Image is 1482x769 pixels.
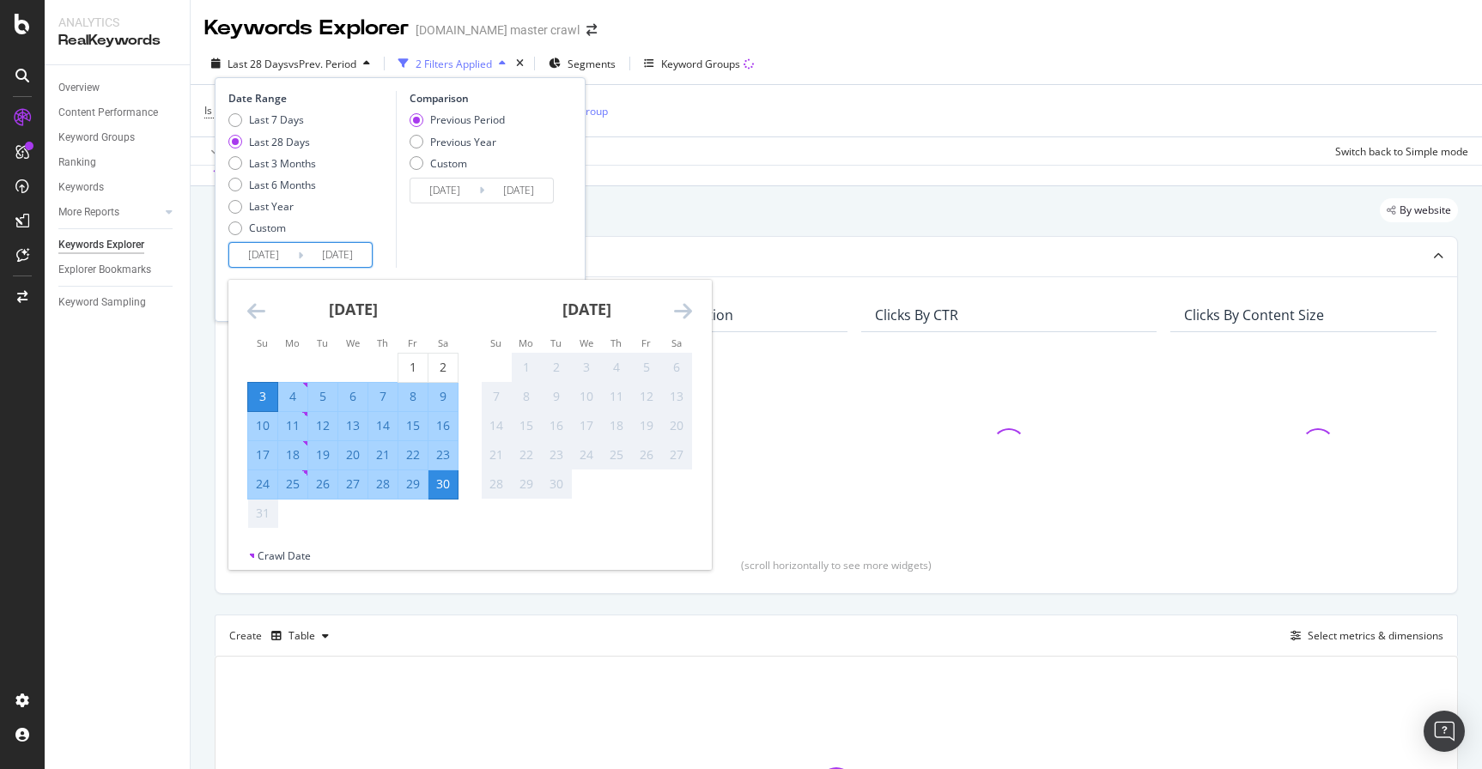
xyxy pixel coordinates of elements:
div: Last Year [249,199,294,214]
td: Not available. Wednesday, September 3, 2025 [572,353,602,382]
div: times [513,55,527,72]
a: Ranking [58,154,178,172]
div: 2 [542,359,571,376]
div: 31 [248,505,277,522]
div: 4 [278,388,307,405]
td: Selected. Friday, August 29, 2025 [398,469,428,499]
div: More Reports [58,203,119,221]
button: Table [264,622,336,650]
span: vs Prev. Period [289,57,356,71]
td: Selected. Thursday, August 21, 2025 [368,440,398,469]
div: Previous Year [430,135,496,149]
td: Selected. Saturday, August 9, 2025 [428,382,459,411]
strong: [DATE] [329,299,378,319]
td: Selected. Tuesday, August 19, 2025 [308,440,338,469]
div: Last 7 Days [228,112,316,127]
td: Not available. Tuesday, September 2, 2025 [542,353,572,382]
td: Selected. Sunday, August 10, 2025 [248,411,278,440]
div: Custom [228,221,316,235]
td: Not available. Thursday, September 4, 2025 [602,353,632,382]
td: Not available. Monday, September 1, 2025 [512,353,542,382]
div: 13 [338,417,367,434]
td: Not available. Thursday, September 11, 2025 [602,382,632,411]
div: Last 6 Months [228,178,316,192]
td: Not available. Monday, September 22, 2025 [512,440,542,469]
td: Selected. Monday, August 18, 2025 [278,440,308,469]
div: 2 [428,359,458,376]
td: Not available. Monday, September 8, 2025 [512,382,542,411]
div: [DOMAIN_NAME] master crawl [416,21,580,39]
div: 13 [662,388,691,405]
small: Th [610,336,622,349]
div: Explorer Bookmarks [58,261,151,279]
div: legacy label [1380,198,1458,222]
div: 10 [572,388,601,405]
small: Mo [285,336,300,349]
td: Selected. Tuesday, August 26, 2025 [308,469,338,499]
div: 1 [512,359,541,376]
span: By website [1400,205,1451,215]
div: 22 [398,446,428,463]
div: Custom [430,156,467,171]
td: Not available. Wednesday, September 24, 2025 [572,440,602,469]
small: Su [257,336,268,349]
td: Not available. Tuesday, September 9, 2025 [542,382,572,411]
div: 7 [368,388,398,405]
small: Mo [519,336,533,349]
div: 7 [482,388,511,405]
small: Fr [641,336,651,349]
td: Not available. Wednesday, September 17, 2025 [572,411,602,440]
div: 15 [398,417,428,434]
div: Date Range [228,91,392,106]
div: Crawl Date [258,548,311,563]
div: (scroll horizontally to see more widgets) [236,558,1436,572]
div: 25 [602,446,631,463]
div: Move backward to switch to the previous month. [247,300,265,322]
div: Table [289,631,315,641]
td: Selected. Wednesday, August 20, 2025 [338,440,368,469]
a: Overview [58,79,178,97]
td: Selected as start date. Sunday, August 3, 2025 [248,382,278,411]
div: Last Year [228,199,316,214]
div: 29 [512,475,541,493]
td: Choose Friday, August 1, 2025 as your check-out date. It’s available. [398,353,428,382]
small: Tu [550,336,562,349]
small: We [346,336,360,349]
td: Selected. Tuesday, August 12, 2025 [308,411,338,440]
td: Choose Saturday, August 2, 2025 as your check-out date. It’s available. [428,353,459,382]
small: Sa [671,336,682,349]
div: Keyword Groups [661,57,740,71]
a: Keyword Groups [58,129,178,147]
strong: [DATE] [562,299,611,319]
div: 3 [572,359,601,376]
td: Not available. Saturday, September 20, 2025 [662,411,692,440]
div: 28 [368,475,398,493]
div: Comparison [410,91,559,106]
button: Apply [204,137,254,165]
div: 21 [482,446,511,463]
td: Selected. Tuesday, August 5, 2025 [308,382,338,411]
small: Sa [438,336,448,349]
td: Selected. Monday, August 11, 2025 [278,411,308,440]
div: 8 [398,388,428,405]
td: Not available. Thursday, September 25, 2025 [602,440,632,469]
td: Not available. Sunday, September 21, 2025 [482,440,512,469]
div: 27 [338,475,367,493]
div: Clicks By Content Size [1184,306,1324,324]
td: Selected. Wednesday, August 13, 2025 [338,411,368,440]
td: Selected. Thursday, August 14, 2025 [368,411,398,440]
div: Last 7 Days [249,112,304,127]
small: Su [490,336,501,349]
div: 23 [428,446,458,463]
div: 30 [542,475,571,493]
a: More Reports [58,203,161,221]
div: 23 [542,446,571,463]
td: Selected. Sunday, August 17, 2025 [248,440,278,469]
td: Selected. Friday, August 15, 2025 [398,411,428,440]
div: 6 [662,359,691,376]
td: Selected. Wednesday, August 6, 2025 [338,382,368,411]
div: Keywords [58,179,104,197]
div: 5 [308,388,337,405]
td: Selected. Saturday, August 23, 2025 [428,440,459,469]
div: 9 [542,388,571,405]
